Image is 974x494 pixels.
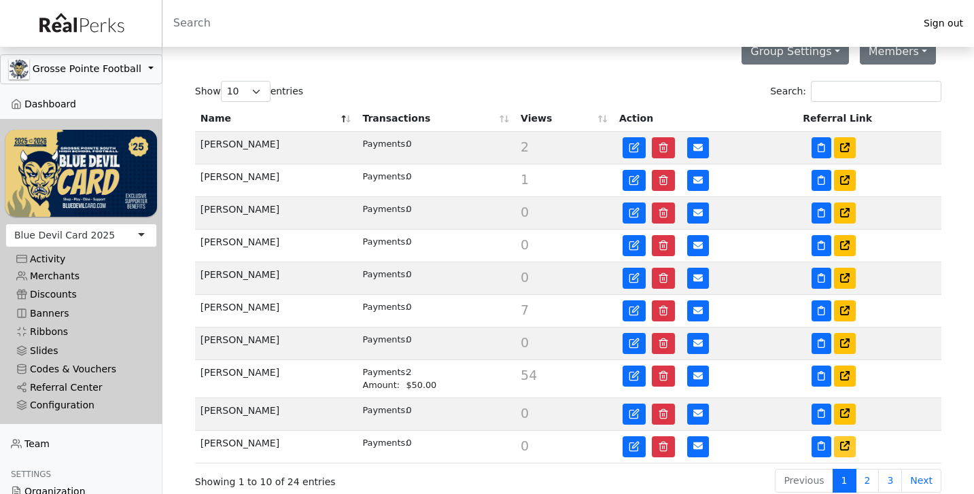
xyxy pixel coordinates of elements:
a: Ribbons [5,323,157,341]
div: 2 $50.00 [362,366,510,391]
span: 0 [521,205,529,219]
div: Payments: [362,366,406,378]
th: Views: activate to sort column ascending [515,106,614,132]
img: real_perks_logo-01.svg [32,8,130,39]
input: Search [162,7,913,39]
div: 0 [362,436,510,449]
a: Slides [5,341,157,359]
label: Search: [770,81,941,102]
div: Payments: [362,333,406,346]
div: 0 [362,300,510,313]
div: Payments: [362,137,406,150]
td: [PERSON_NAME] [195,262,358,295]
div: 0 [362,333,510,346]
span: 0 [521,335,529,350]
div: Activity [16,253,146,265]
td: [PERSON_NAME] [195,431,358,463]
div: 0 [362,137,510,150]
td: [PERSON_NAME] [195,360,358,398]
th: Name: activate to sort column descending [195,106,358,132]
span: 0 [521,406,529,421]
div: Payments: [362,202,406,215]
div: 0 [362,235,510,248]
span: 54 [521,368,537,383]
div: 0 [362,404,510,417]
div: Payments: [362,300,406,313]
td: [PERSON_NAME] [195,398,358,431]
td: [PERSON_NAME] [195,328,358,360]
input: Search: [811,81,941,102]
button: Group Settings [742,39,849,65]
span: 7 [521,302,529,317]
a: 1 [833,469,856,493]
div: Payments: [362,235,406,248]
a: 2 [856,469,880,493]
div: Blue Devil Card 2025 [14,228,115,243]
div: Payments: [362,268,406,281]
td: [PERSON_NAME] [195,197,358,230]
span: 0 [521,237,529,252]
div: 0 [362,268,510,281]
td: [PERSON_NAME] [195,132,358,164]
td: [PERSON_NAME] [195,230,358,262]
div: Configuration [16,400,146,411]
a: Banners [5,304,157,323]
span: 1 [521,172,529,187]
div: 0 [362,170,510,183]
div: Amount: [362,378,406,391]
th: Referral Link [797,106,941,132]
a: Merchants [5,267,157,285]
a: Discounts [5,285,157,304]
a: Referral Center [5,378,157,397]
button: Members [860,39,936,65]
span: Settings [11,470,51,479]
th: Transactions: activate to sort column ascending [357,106,515,132]
div: 0 [362,202,510,215]
a: 3 [878,469,902,493]
a: Next [901,469,941,493]
div: Showing 1 to 10 of 24 entries [195,467,497,490]
td: [PERSON_NAME] [195,164,358,197]
a: Codes & Vouchers [5,360,157,378]
span: 2 [521,139,529,154]
img: WvZzOez5OCqmO91hHZfJL7W2tJ07LbGMjwPPNJwI.png [5,130,157,216]
td: [PERSON_NAME] [195,295,358,328]
div: Payments: [362,436,406,449]
span: 0 [521,270,529,285]
a: Sign out [913,14,974,33]
label: Show entries [195,81,303,102]
img: GAa1zriJJmkmu1qRtUwg8x1nQwzlKm3DoqW9UgYl.jpg [9,59,29,80]
select: Showentries [221,81,271,102]
span: 0 [521,438,529,453]
div: Payments: [362,170,406,183]
div: Payments: [362,404,406,417]
th: Action [614,106,797,132]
